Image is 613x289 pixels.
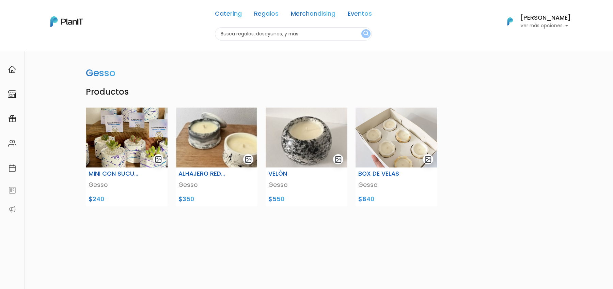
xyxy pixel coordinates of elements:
h6: ALHAJERO REDONDO CON VELA [178,170,229,177]
h6: MINI CON SUCULENTAS [89,170,139,177]
span: $350 [178,195,194,203]
a: gallery-light ALHAJERO REDONDO CON VELA Gesso $350 [172,108,262,206]
h6: BOX DE VELAS [358,170,409,177]
span: $550 [268,195,284,203]
a: gallery-light MINI CON SUCULENTAS Gesso $240 [82,108,172,206]
img: partners-52edf745621dab592f3b2c58e3bca9d71375a7ef29c3b500c9f145b62cc070d4.svg [8,205,16,213]
img: feedback-78b5a0c8f98aac82b08bfc38622c3050aee476f2c9584af64705fc4e61158814.svg [8,186,16,194]
img: gallery-light [424,156,432,163]
a: Merchandising [291,11,335,19]
p: Ver más opciones [520,23,571,28]
p: Gesso [178,180,255,189]
img: lklklk.jpg [176,108,257,167]
a: Eventos [348,11,372,19]
img: gallery-light [334,156,342,163]
img: PlanIt Logo [50,16,83,27]
h6: [PERSON_NAME] [520,15,571,21]
img: campaigns-02234683943229c281be62815700db0a1741e53638e28bf9629b52c665b00959.svg [8,115,16,123]
p: Gesso [268,180,345,189]
img: gallery-light [245,156,252,163]
img: PlanIt Logo [503,14,518,29]
button: PlanIt Logo [PERSON_NAME] Ver más opciones [499,13,571,30]
img: calendar-87d922413cdce8b2cf7b7f5f62616a5cf9e4887200fb71536465627b3292af00.svg [8,164,16,172]
img: search_button-432b6d5273f82d61273b3651a40e1bd1b912527efae98b1b7a1b2c0702e16a8d.svg [363,31,368,37]
img: WhatsApp_Image_2024-02-29_at_09.13.57.jpeg [86,108,168,167]
a: Regalos [254,11,279,19]
img: WhatsApp_Image_2023-05-16_at_15.38.431.jpg [266,108,347,167]
a: Catering [215,11,242,19]
span: $840 [358,195,374,203]
img: gallery-light [155,156,162,163]
h6: VELÓN [268,170,319,177]
input: Buscá regalos, desayunos, y más [215,27,372,41]
span: $240 [89,195,104,203]
img: marketplace-4ceaa7011d94191e9ded77b95e3339b90024bf715f7c57f8cf31f2d8c509eaba.svg [8,90,16,98]
h4: Productos [82,87,531,97]
img: WhatsApp_Image_2023-05-16_at_17.18.48.jpeg [356,108,437,167]
h3: Gesso [86,67,115,79]
a: gallery-light VELÓN Gesso $550 [262,108,351,206]
img: people-662611757002400ad9ed0e3c099ab2801c6687ba6c219adb57efc949bc21e19d.svg [8,139,16,147]
img: home-e721727adea9d79c4d83392d1f703f7f8bce08238fde08b1acbfd93340b81755.svg [8,65,16,74]
p: Gesso [89,180,165,189]
p: Gesso [358,180,435,189]
a: gallery-light BOX DE VELAS Gesso $840 [351,108,441,206]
